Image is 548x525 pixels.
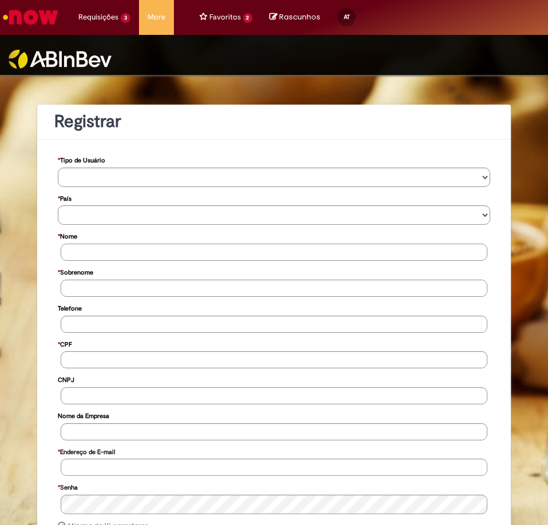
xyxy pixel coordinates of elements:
span: Rascunhos [279,11,320,22]
span: 3 [121,13,130,23]
label: Senha [58,478,78,495]
img: ServiceNow [1,6,60,29]
span: 2 [243,13,253,23]
label: País [58,189,72,206]
label: Telefone [58,299,82,316]
label: Nome [58,227,77,244]
label: CNPJ [58,371,74,387]
label: Nome da Empresa [58,407,109,423]
a: No momento, sua lista de rascunhos tem 0 Itens [269,11,320,22]
img: ABInbev-white.png [9,50,112,69]
label: Tipo de Usuário [58,151,105,168]
span: Favoritos [209,11,241,23]
span: More [148,11,165,23]
label: CPF [58,335,72,352]
label: Endereço de E-mail [58,443,115,459]
span: Requisições [78,11,118,23]
label: Sobrenome [58,263,93,280]
span: AT [344,13,350,21]
h1: Registrar [54,112,494,131]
